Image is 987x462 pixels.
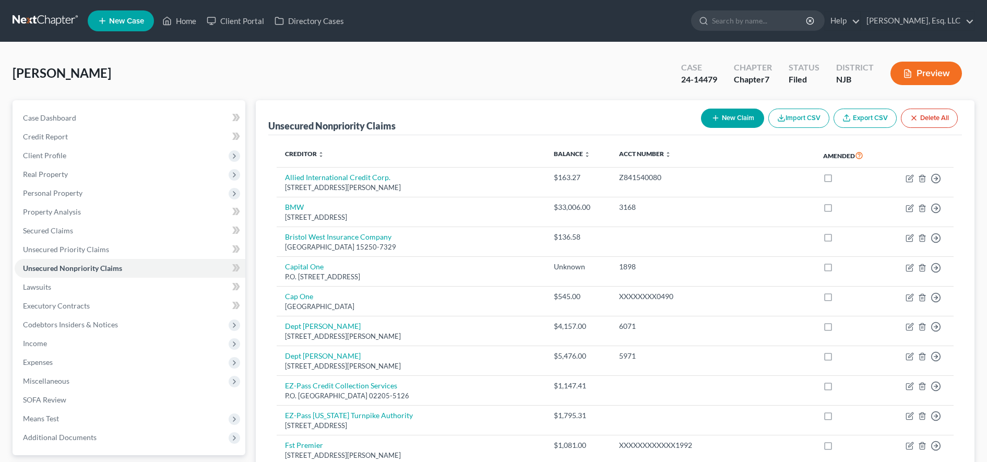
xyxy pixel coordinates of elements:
[890,62,962,85] button: Preview
[554,150,590,158] a: Balance unfold_more
[23,433,97,442] span: Additional Documents
[825,11,860,30] a: Help
[15,127,245,146] a: Credit Report
[681,74,717,86] div: 24-14479
[734,74,772,86] div: Chapter
[619,150,671,158] a: Acct Number unfold_more
[23,113,76,122] span: Case Dashboard
[619,291,806,302] div: XXXXXXXX0490
[584,151,590,158] i: unfold_more
[15,240,245,259] a: Unsecured Priority Claims
[554,381,602,391] div: $1,147.41
[285,212,537,222] div: [STREET_ADDRESS]
[554,351,602,361] div: $5,476.00
[619,321,806,331] div: 6071
[285,322,361,330] a: Dept [PERSON_NAME]
[23,339,47,348] span: Income
[201,11,269,30] a: Client Portal
[23,151,66,160] span: Client Profile
[23,207,81,216] span: Property Analysis
[712,11,807,30] input: Search by name...
[285,421,537,431] div: [STREET_ADDRESS]
[815,144,885,168] th: Amended
[15,109,245,127] a: Case Dashboard
[285,451,537,460] div: [STREET_ADDRESS][PERSON_NAME]
[554,262,602,272] div: Unknown
[285,150,324,158] a: Creditor unfold_more
[554,410,602,421] div: $1,795.31
[268,120,396,132] div: Unsecured Nonpriority Claims
[285,292,313,301] a: Cap One
[23,188,82,197] span: Personal Property
[269,11,349,30] a: Directory Cases
[23,320,118,329] span: Codebtors Insiders & Notices
[285,411,413,420] a: EZ-Pass [US_STATE] Turnpike Authority
[901,109,958,128] button: Delete All
[285,381,397,390] a: EZ-Pass Credit Collection Services
[23,170,68,179] span: Real Property
[665,151,671,158] i: unfold_more
[681,62,717,74] div: Case
[861,11,974,30] a: [PERSON_NAME], Esq. LLC
[836,74,874,86] div: NJB
[765,74,769,84] span: 7
[23,264,122,273] span: Unsecured Nonpriority Claims
[285,391,537,401] div: P.O. [GEOGRAPHIC_DATA] 02205-5126
[701,109,764,128] button: New Claim
[157,11,201,30] a: Home
[285,272,537,282] div: P.O. [STREET_ADDRESS]
[789,62,819,74] div: Status
[23,132,68,141] span: Credit Report
[554,172,602,183] div: $163.27
[23,358,53,366] span: Expenses
[23,376,69,385] span: Miscellaneous
[15,203,245,221] a: Property Analysis
[285,232,391,241] a: Bristol West Insurance Company
[285,183,537,193] div: [STREET_ADDRESS][PERSON_NAME]
[836,62,874,74] div: District
[619,172,806,183] div: Z841540080
[554,202,602,212] div: $33,006.00
[789,74,819,86] div: Filed
[834,109,897,128] a: Export CSV
[285,242,537,252] div: [GEOGRAPHIC_DATA] 15250-7329
[23,301,90,310] span: Executory Contracts
[554,232,602,242] div: $136.58
[285,302,537,312] div: [GEOGRAPHIC_DATA]
[554,440,602,451] div: $1,081.00
[734,62,772,74] div: Chapter
[619,351,806,361] div: 5971
[554,291,602,302] div: $545.00
[13,65,111,80] span: [PERSON_NAME]
[15,390,245,409] a: SOFA Review
[285,173,390,182] a: Allied International Credit Corp.
[15,259,245,278] a: Unsecured Nonpriority Claims
[15,297,245,315] a: Executory Contracts
[619,262,806,272] div: 1898
[619,440,806,451] div: XXXXXXXXXXXX1992
[554,321,602,331] div: $4,157.00
[285,331,537,341] div: [STREET_ADDRESS][PERSON_NAME]
[285,262,324,271] a: Capital One
[619,202,806,212] div: 3168
[285,203,304,211] a: BMW
[768,109,829,128] button: Import CSV
[109,17,144,25] span: New Case
[23,245,109,254] span: Unsecured Priority Claims
[285,351,361,360] a: Dept [PERSON_NAME]
[285,441,323,449] a: Fst Premier
[23,395,66,404] span: SOFA Review
[23,282,51,291] span: Lawsuits
[23,414,59,423] span: Means Test
[15,221,245,240] a: Secured Claims
[15,278,245,297] a: Lawsuits
[285,361,537,371] div: [STREET_ADDRESS][PERSON_NAME]
[318,151,324,158] i: unfold_more
[23,226,73,235] span: Secured Claims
